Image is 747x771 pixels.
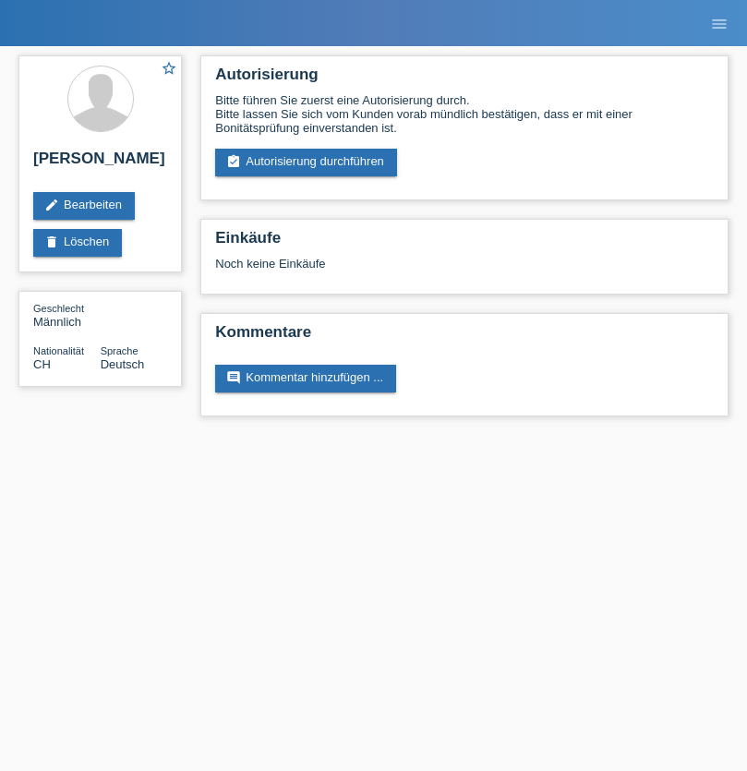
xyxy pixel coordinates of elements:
[215,66,714,93] h2: Autorisierung
[33,229,122,257] a: deleteLöschen
[33,150,167,177] h2: [PERSON_NAME]
[701,18,738,29] a: menu
[33,357,51,371] span: Schweiz
[33,301,101,329] div: Männlich
[161,60,177,79] a: star_border
[161,60,177,77] i: star_border
[226,154,241,169] i: assignment_turned_in
[215,257,714,284] div: Noch keine Einkäufe
[215,149,397,176] a: assignment_turned_inAutorisierung durchführen
[710,15,729,33] i: menu
[44,235,59,249] i: delete
[215,323,714,351] h2: Kommentare
[215,229,714,257] h2: Einkäufe
[101,345,139,356] span: Sprache
[33,303,84,314] span: Geschlecht
[215,93,714,135] div: Bitte führen Sie zuerst eine Autorisierung durch. Bitte lassen Sie sich vom Kunden vorab mündlich...
[101,357,145,371] span: Deutsch
[44,198,59,212] i: edit
[215,365,396,392] a: commentKommentar hinzufügen ...
[33,192,135,220] a: editBearbeiten
[33,345,84,356] span: Nationalität
[226,370,241,385] i: comment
